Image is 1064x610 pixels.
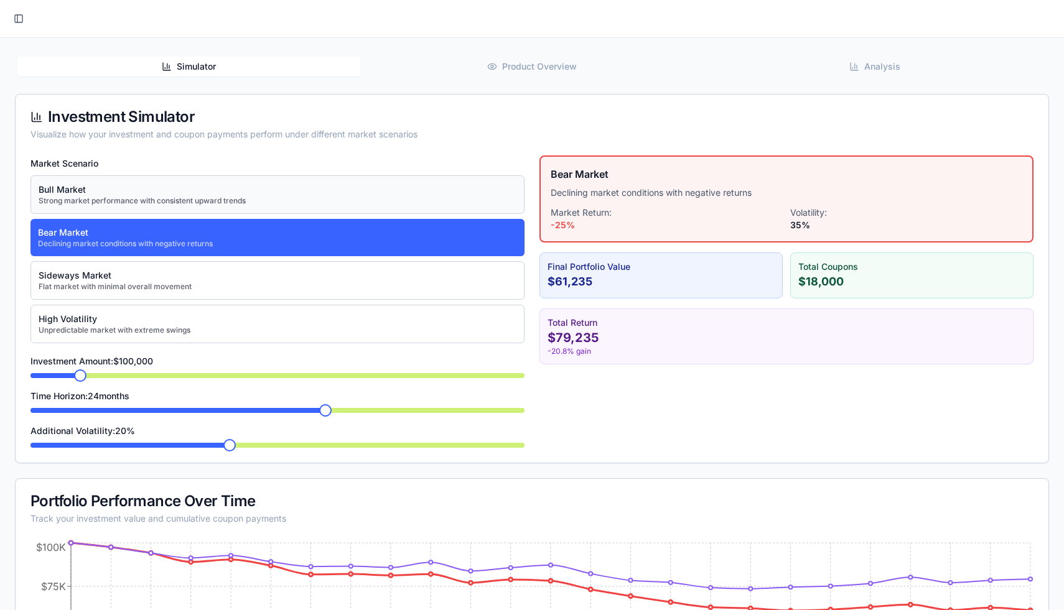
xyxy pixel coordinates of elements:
div: -25 % [551,219,783,231]
span: Product Overview [502,60,577,73]
span: Volatility: [790,207,827,218]
div: Declining market conditions with negative returns [38,239,213,249]
span: Simulator [177,60,216,73]
span: Market Return: [551,207,612,218]
button: Sideways MarketFlat market with minimal overall movement [30,261,525,300]
p: Declining market conditions with negative returns [551,187,1022,199]
div: Total Coupons [798,261,1025,273]
button: Bear MarketDeclining market conditions with negative returns [30,219,525,256]
div: $79,235 [548,329,1025,346]
div: Visualize how your investment and coupon payments perform under different market scenarios [30,128,1034,141]
div: $61,235 [548,273,775,290]
div: Sideways Market [39,269,192,282]
label: Investment Amount: $100,000 [30,356,153,366]
tspan: $75K [41,580,66,593]
div: -20.8 % gain [548,346,1025,356]
div: High Volatility [39,313,190,325]
button: High VolatilityUnpredictable market with extreme swings [30,305,525,343]
label: Market Scenario [30,158,98,169]
tspan: $100K [36,541,66,553]
h4: Bear Market [551,167,1022,182]
button: Bull MarketStrong market performance with consistent upward trends [30,175,525,214]
div: Final Portfolio Value [548,261,775,273]
div: Bear Market [38,226,213,239]
div: $18,000 [798,273,1025,290]
label: Time Horizon: 24 months [30,390,129,401]
div: Strong market performance with consistent upward trends [39,196,246,206]
label: Additional Volatility: 20 % [30,425,135,436]
div: Flat market with minimal overall movement [39,282,192,292]
div: Track your investment value and cumulative coupon payments [30,512,1034,525]
div: Unpredictable market with extreme swings [39,325,190,335]
div: 35 % [790,219,1022,231]
span: Investment Simulator [48,109,195,124]
div: Portfolio Performance Over Time [30,494,1034,509]
div: Bull Market [39,183,246,196]
span: Analysis [864,60,900,73]
div: Total Return [548,317,1025,329]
